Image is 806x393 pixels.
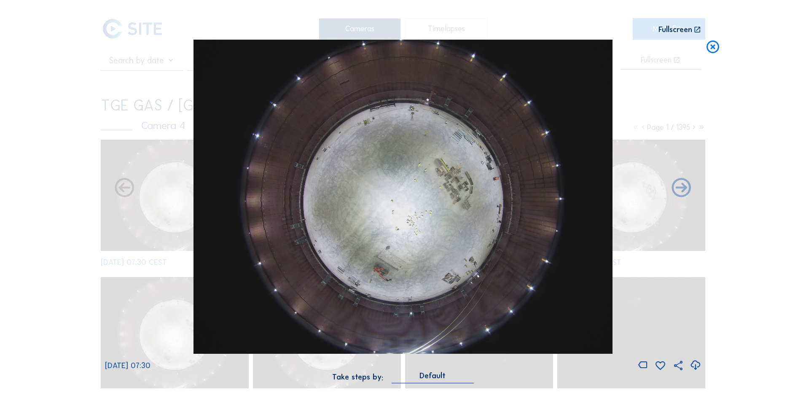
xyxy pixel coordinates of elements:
[419,372,446,380] div: Default
[193,40,613,354] img: Image
[332,373,383,381] div: Take steps by:
[670,177,693,200] i: Back
[658,26,692,34] div: Fullscreen
[113,177,136,200] i: Forward
[105,361,150,370] span: [DATE] 07:30
[392,372,474,383] div: Default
